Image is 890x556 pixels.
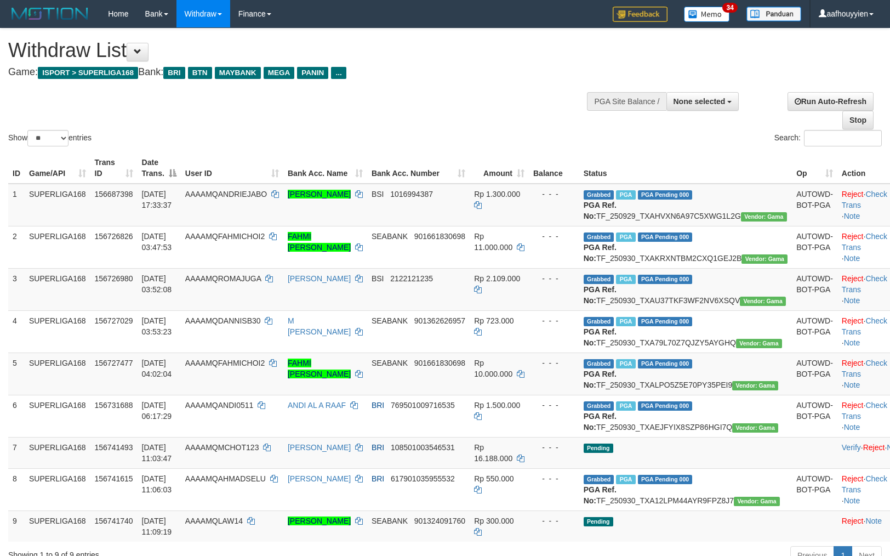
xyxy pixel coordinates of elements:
[722,3,737,13] span: 34
[288,232,351,252] a: FAHMI [PERSON_NAME]
[842,316,864,325] a: Reject
[844,496,860,505] a: Note
[8,39,583,61] h1: Withdraw List
[584,475,614,484] span: Grabbed
[616,190,635,200] span: Marked by aafsoycanthlai
[390,274,433,283] span: Copy 2122121235 to clipboard
[283,152,367,184] th: Bank Acc. Name: activate to sort column ascending
[95,190,133,198] span: 156687398
[474,474,514,483] span: Rp 550.000
[740,297,786,306] span: Vendor URL: https://trx31.1velocity.biz
[584,275,614,284] span: Grabbed
[470,152,529,184] th: Amount: activate to sort column ascending
[842,401,887,421] a: Check Trans
[584,317,614,326] span: Grabbed
[842,474,864,483] a: Reject
[38,67,138,79] span: ISPORT > SUPERLIGA168
[474,443,512,463] span: Rp 16.188.000
[372,232,408,241] span: SEABANK
[584,201,617,220] b: PGA Ref. No:
[25,510,90,542] td: SUPERLIGA168
[842,190,864,198] a: Reject
[613,7,667,22] img: Feedback.jpg
[95,443,133,452] span: 156741493
[842,401,864,410] a: Reject
[584,401,614,411] span: Grabbed
[215,67,261,79] span: MAYBANK
[732,381,778,390] span: Vendor URL: https://trx31.1velocity.biz
[95,474,133,483] span: 156741615
[390,190,433,198] span: Copy 1016994387 to clipboard
[741,254,788,264] span: Vendor URL: https://trx31.1velocity.biz
[584,517,613,526] span: Pending
[288,474,351,483] a: [PERSON_NAME]
[27,130,69,146] select: Showentries
[638,475,693,484] span: PGA Pending
[788,92,874,111] a: Run Auto-Refresh
[185,232,265,241] span: AAAAMQFAHMICHOI2
[185,359,265,367] span: AAAAMQFAHMICHOI2
[616,232,635,242] span: Marked by aafandaneth
[533,273,575,284] div: - - -
[142,474,172,494] span: [DATE] 11:06:03
[844,338,860,347] a: Note
[579,395,792,437] td: TF_250930_TXAEJFYIX8SZP86HGI7Q
[185,517,243,525] span: AAAAMQLAW14
[533,358,575,368] div: - - -
[774,130,882,146] label: Search:
[474,190,520,198] span: Rp 1.300.000
[584,190,614,200] span: Grabbed
[25,152,90,184] th: Game/API: activate to sort column ascending
[142,443,172,463] span: [DATE] 11:03:47
[533,473,575,484] div: - - -
[616,475,635,484] span: Marked by aafsengchandara
[372,443,384,452] span: BRI
[25,184,90,226] td: SUPERLIGA168
[842,232,864,241] a: Reject
[163,67,185,79] span: BRI
[842,517,864,525] a: Reject
[25,226,90,268] td: SUPERLIGA168
[584,412,617,432] b: PGA Ref. No:
[474,316,514,325] span: Rp 723.000
[185,443,259,452] span: AAAAMQMCHOT123
[288,443,351,452] a: [PERSON_NAME]
[474,232,512,252] span: Rp 11.000.000
[842,111,874,129] a: Stop
[372,274,384,283] span: BSI
[584,285,617,305] b: PGA Ref. No:
[185,401,254,410] span: AAAAMQANDI0511
[95,517,133,525] span: 156741740
[844,423,860,432] a: Note
[844,381,860,389] a: Note
[188,67,212,79] span: BTN
[391,443,455,452] span: Copy 108501003546531 to clipboard
[185,190,267,198] span: AAAAMQANDRIEJABO
[474,274,520,283] span: Rp 2.109.000
[842,443,861,452] a: Verify
[792,310,837,353] td: AUTOWD-BOT-PGA
[792,184,837,226] td: AUTOWD-BOT-PGA
[372,401,384,410] span: BRI
[584,232,614,242] span: Grabbed
[736,339,782,348] span: Vendor URL: https://trx31.1velocity.biz
[142,232,172,252] span: [DATE] 03:47:53
[331,67,346,79] span: ...
[25,437,90,468] td: SUPERLIGA168
[584,359,614,368] span: Grabbed
[8,310,25,353] td: 4
[8,510,25,542] td: 9
[529,152,579,184] th: Balance
[842,316,887,336] a: Check Trans
[844,212,860,220] a: Note
[367,152,470,184] th: Bank Acc. Number: activate to sort column ascending
[8,152,25,184] th: ID
[474,359,512,378] span: Rp 10.000.000
[288,359,351,378] a: FAHMI [PERSON_NAME]
[842,359,887,378] a: Check Trans
[865,517,882,525] a: Note
[288,190,351,198] a: [PERSON_NAME]
[579,468,792,510] td: TF_250930_TXA12LPM44AYR9FPZ8J7
[25,310,90,353] td: SUPERLIGA168
[95,316,133,325] span: 156727029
